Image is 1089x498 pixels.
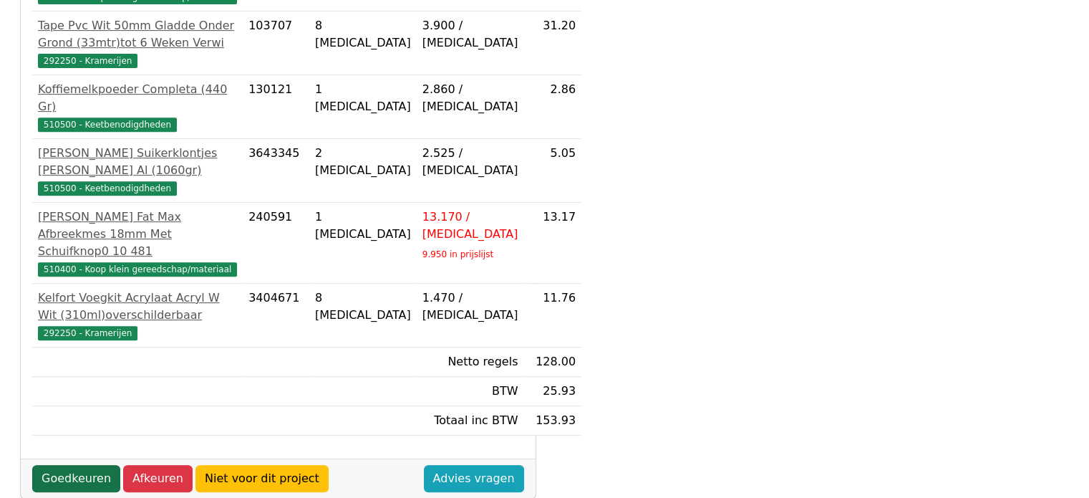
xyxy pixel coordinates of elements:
[315,209,411,243] div: 1 [MEDICAL_DATA]
[38,326,137,340] span: 292250 - Kramerijen
[523,203,581,284] td: 13.17
[38,81,237,115] div: Koffiemelkpoeder Completa (440 Gr)
[422,81,518,115] div: 2.860 / [MEDICAL_DATA]
[38,289,237,341] a: Kelfort Voegkit Acrylaat Acryl W Wit (310ml)overschilderbaar292250 - Kramerijen
[523,348,581,377] td: 128.00
[422,17,518,52] div: 3.900 / [MEDICAL_DATA]
[243,11,309,75] td: 103707
[422,209,518,243] div: 13.170 / [MEDICAL_DATA]
[243,75,309,139] td: 130121
[523,377,581,406] td: 25.93
[243,284,309,348] td: 3404671
[243,139,309,203] td: 3643345
[523,11,581,75] td: 31.20
[38,262,237,277] span: 510400 - Koop klein gereedschap/materiaal
[422,249,493,259] sub: 9.950 in prijslijst
[422,289,518,324] div: 1.470 / [MEDICAL_DATA]
[523,406,581,436] td: 153.93
[38,17,237,69] a: Tape Pvc Wit 50mm Gladde Onder Grond (33mtr)tot 6 Weken Verwi292250 - Kramerijen
[38,289,237,324] div: Kelfort Voegkit Acrylaat Acryl W Wit (310ml)overschilderbaar
[38,209,237,260] div: [PERSON_NAME] Fat Max Afbreekmes 18mm Met Schuifknop0 10 481
[38,209,237,277] a: [PERSON_NAME] Fat Max Afbreekmes 18mm Met Schuifknop0 10 481510400 - Koop klein gereedschap/mater...
[38,145,237,196] a: [PERSON_NAME] Suikerklontjes [PERSON_NAME] Al (1060gr)510500 - Keetbenodigdheden
[417,377,524,406] td: BTW
[417,348,524,377] td: Netto regels
[243,203,309,284] td: 240591
[32,465,120,492] a: Goedkeuren
[38,54,137,68] span: 292250 - Kramerijen
[417,406,524,436] td: Totaal inc BTW
[38,118,177,132] span: 510500 - Keetbenodigdheden
[422,145,518,179] div: 2.525 / [MEDICAL_DATA]
[123,465,193,492] a: Afkeuren
[315,145,411,179] div: 2 [MEDICAL_DATA]
[523,284,581,348] td: 11.76
[315,17,411,52] div: 8 [MEDICAL_DATA]
[38,145,237,179] div: [PERSON_NAME] Suikerklontjes [PERSON_NAME] Al (1060gr)
[38,17,237,52] div: Tape Pvc Wit 50mm Gladde Onder Grond (33mtr)tot 6 Weken Verwi
[38,181,177,196] span: 510500 - Keetbenodigdheden
[523,75,581,139] td: 2.86
[424,465,524,492] a: Advies vragen
[315,81,411,115] div: 1 [MEDICAL_DATA]
[38,81,237,133] a: Koffiemelkpoeder Completa (440 Gr)510500 - Keetbenodigdheden
[523,139,581,203] td: 5.05
[315,289,411,324] div: 8 [MEDICAL_DATA]
[195,465,329,492] a: Niet voor dit project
